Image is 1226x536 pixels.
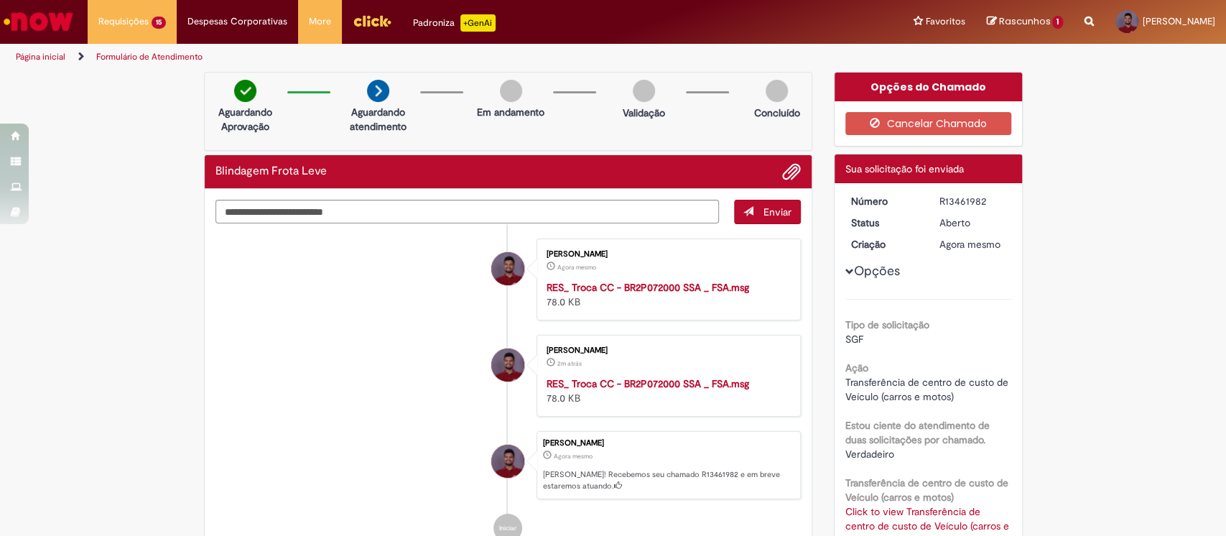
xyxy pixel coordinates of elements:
p: [PERSON_NAME]! Recebemos seu chamado R13461982 e em breve estaremos atuando. [543,469,793,491]
img: img-circle-grey.png [633,80,655,102]
div: R13461982 [939,194,1006,208]
button: Adicionar anexos [782,162,801,181]
div: Joao Gabriel Costa Cassimiro [491,252,524,285]
p: Em andamento [477,105,544,119]
span: Favoritos [925,14,965,29]
span: [PERSON_NAME] [1143,15,1215,27]
b: Ação [845,361,868,374]
button: Enviar [734,200,801,224]
div: 29/08/2025 11:46:24 [939,237,1006,251]
b: Transferência de centro de custo de Veículo (carros e motos) [845,476,1008,504]
span: Rascunhos [998,14,1050,28]
div: Opções do Chamado [835,73,1022,101]
span: SGF [845,333,863,346]
div: [PERSON_NAME] [547,346,786,355]
li: Joao Gabriel Costa Cassimiro [215,431,802,500]
div: [PERSON_NAME] [547,250,786,259]
span: 2m atrás [557,359,582,368]
span: 1 [1052,16,1063,29]
span: More [309,14,331,29]
time: 29/08/2025 11:46:24 [554,452,593,461]
dt: Status [840,216,929,230]
p: Aguardando atendimento [343,105,413,134]
img: img-circle-grey.png [500,80,522,102]
div: Padroniza [413,14,496,32]
span: Verdadeiro [845,448,894,461]
span: Agora mesmo [939,238,1000,251]
b: Tipo de solicitação [845,318,929,331]
img: img-circle-grey.png [766,80,788,102]
div: [PERSON_NAME] [543,439,793,448]
span: Sua solicitação foi enviada [845,162,964,175]
button: Cancelar Chamado [845,112,1011,135]
div: Joao Gabriel Costa Cassimiro [491,348,524,382]
img: click_logo_yellow_360x200.png [353,10,391,32]
div: 78.0 KB [547,376,786,405]
dt: Número [840,194,929,208]
img: arrow-next.png [367,80,389,102]
span: Requisições [98,14,149,29]
p: Concluído [753,106,799,120]
p: +GenAi [460,14,496,32]
div: Aberto [939,216,1006,230]
a: Rascunhos [986,15,1063,29]
span: Agora mesmo [554,452,593,461]
time: 29/08/2025 11:44:53 [557,359,582,368]
img: check-circle-green.png [234,80,256,102]
img: ServiceNow [1,7,75,36]
time: 29/08/2025 11:46:24 [939,238,1000,251]
textarea: Digite sua mensagem aqui... [215,200,720,224]
span: Agora mesmo [557,263,596,272]
span: Despesas Corporativas [187,14,287,29]
a: Formulário de Atendimento [96,51,203,63]
b: Estou ciente do atendimento de duas solicitações por chamado. [845,419,990,446]
span: 15 [152,17,166,29]
p: Aguardando Aprovação [210,105,280,134]
ul: Trilhas de página [11,44,807,70]
span: Enviar [763,205,791,218]
h2: Blindagem Frota Leve Histórico de tíquete [215,165,327,178]
time: 29/08/2025 11:46:20 [557,263,596,272]
a: RES_ Troca CC - BR2P072000 SSA _ FSA.msg [547,281,749,294]
div: 78.0 KB [547,280,786,309]
dt: Criação [840,237,929,251]
a: RES_ Troca CC - BR2P072000 SSA _ FSA.msg [547,377,749,390]
p: Validação [623,106,665,120]
span: Transferência de centro de custo de Veículo (carros e motos) [845,376,1011,403]
a: Página inicial [16,51,65,63]
div: Joao Gabriel Costa Cassimiro [491,445,524,478]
